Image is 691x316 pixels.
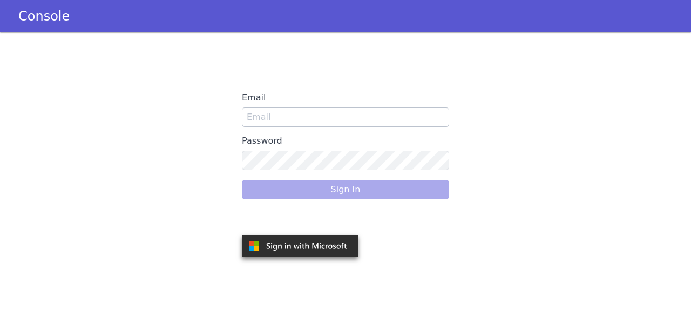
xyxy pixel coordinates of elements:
input: Email [242,107,449,127]
a: Console [5,9,83,24]
img: azure.svg [242,235,358,257]
label: Email [242,88,449,107]
label: Password [242,131,449,151]
iframe: Sign in with Google Button [236,208,366,232]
